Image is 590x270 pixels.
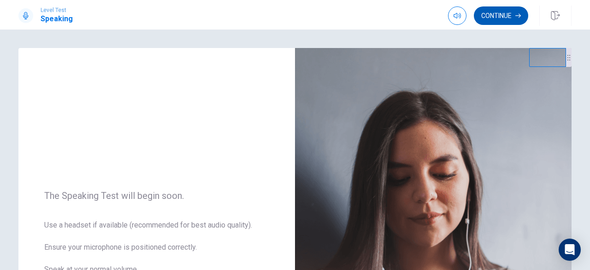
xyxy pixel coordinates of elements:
[559,239,581,261] div: Open Intercom Messenger
[474,6,528,25] button: Continue
[41,7,73,13] span: Level Test
[44,190,269,201] span: The Speaking Test will begin soon.
[41,13,73,24] h1: Speaking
